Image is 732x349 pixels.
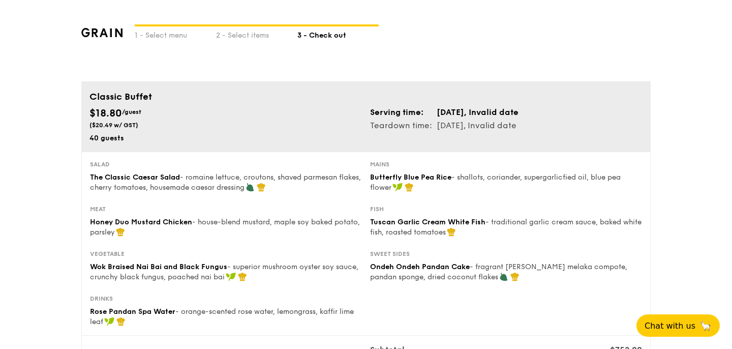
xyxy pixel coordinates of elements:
div: Meat [90,205,362,213]
img: icon-chef-hat.a58ddaea.svg [510,272,520,281]
div: Fish [370,205,642,213]
div: 3 - Check out [297,26,379,41]
span: ($20.49 w/ GST) [89,122,138,129]
img: icon-chef-hat.a58ddaea.svg [405,183,414,192]
div: 2 - Select items [216,26,297,41]
span: Chat with us [645,321,695,331]
div: Sweet sides [370,250,642,258]
button: Chat with us🦙 [636,314,720,337]
img: icon-vegan.f8ff3823.svg [226,272,236,281]
span: - romaine lettuce, croutons, shaved parmesan flakes, cherry tomatoes, housemade caesar dressing [90,173,361,192]
img: icon-vegan.f8ff3823.svg [104,317,114,326]
span: - fragrant [PERSON_NAME] melaka compote, pandan sponge, dried coconut flakes [370,263,627,281]
img: icon-vegan.f8ff3823.svg [392,183,403,192]
img: icon-chef-hat.a58ddaea.svg [116,317,126,326]
img: icon-chef-hat.a58ddaea.svg [447,227,456,237]
td: Teardown time: [370,119,436,132]
div: Salad [90,160,362,168]
td: [DATE], Invalid date [436,119,519,132]
span: Honey Duo Mustard Chicken [90,218,192,226]
span: Ondeh Ondeh Pandan Cake [370,263,470,271]
img: icon-chef-hat.a58ddaea.svg [116,227,125,237]
span: Wok Braised Nai Bai and Black Fungus [90,263,227,271]
div: Vegetable [90,250,362,258]
div: 1 - Select menu [135,26,216,41]
img: grain-logotype.1cdc1e11.png [81,28,123,37]
span: 🦙 [699,320,712,332]
span: - traditional garlic cream sauce, baked white fish, roasted tomatoes [370,218,642,237]
td: [DATE], Invalid date [436,106,519,119]
span: Butterfly Blue Pea Rice [370,173,451,182]
span: - shallots, coriander, supergarlicfied oil, blue pea flower [370,173,621,192]
span: Tuscan Garlic Cream White Fish [370,218,485,226]
span: Rose Pandan Spa Water [90,307,175,316]
span: - house-blend mustard, maple soy baked potato, parsley [90,218,360,237]
span: /guest [122,108,141,115]
img: icon-chef-hat.a58ddaea.svg [238,272,247,281]
span: The Classic Caesar Salad [90,173,180,182]
div: Drinks [90,295,362,303]
span: $18.80 [89,107,122,120]
td: Serving time: [370,106,436,119]
img: icon-chef-hat.a58ddaea.svg [257,183,266,192]
img: icon-vegetarian.fe4039eb.svg [246,183,255,192]
div: Mains [370,160,642,168]
div: Classic Buffet [89,90,643,104]
img: icon-vegetarian.fe4039eb.svg [499,272,508,281]
span: - orange-scented rose water, lemongrass, kaffir lime leaf [90,307,354,326]
div: 40 guests [89,133,362,143]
